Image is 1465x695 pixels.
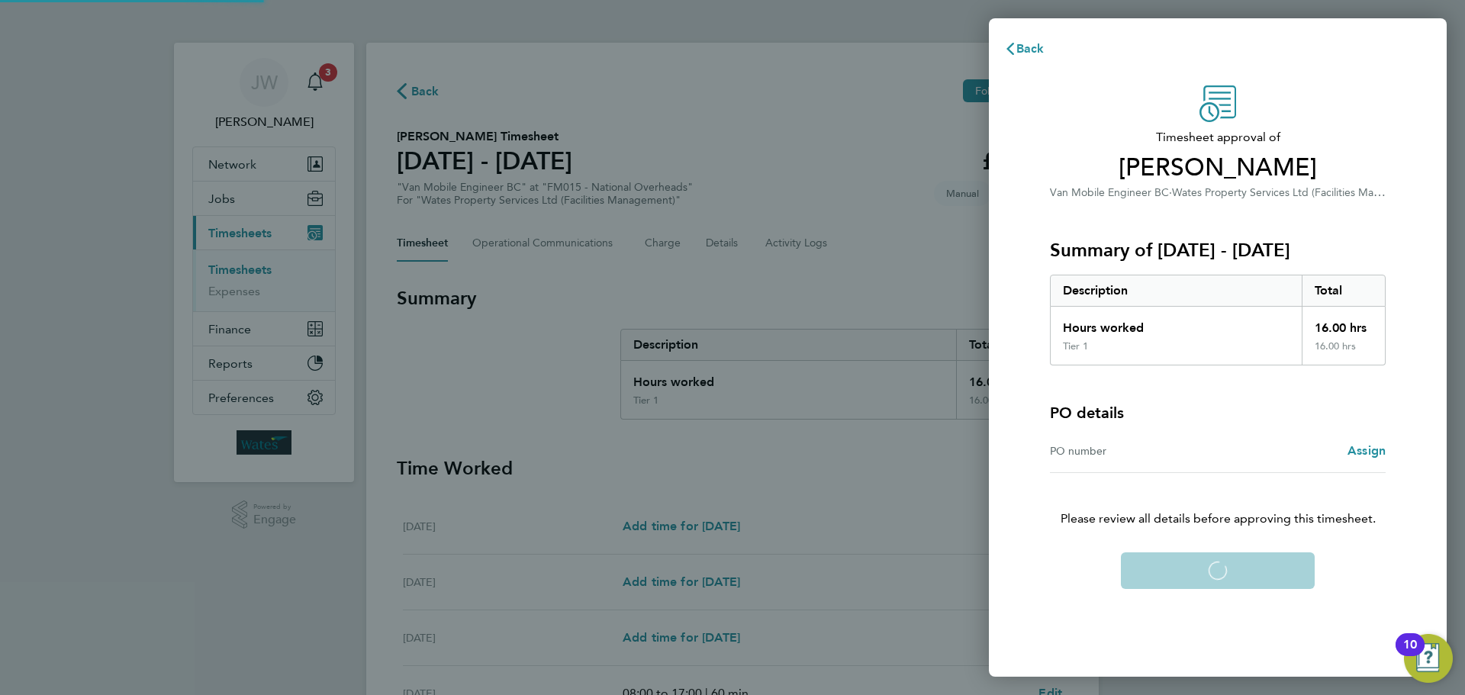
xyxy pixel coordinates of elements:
span: Assign [1347,443,1386,458]
span: Back [1016,41,1045,56]
div: Total [1302,275,1386,306]
div: Tier 1 [1063,340,1088,352]
span: Timesheet approval of [1050,128,1386,146]
span: · [1169,186,1172,199]
div: 16.00 hrs [1302,340,1386,365]
p: Please review all details before approving this timesheet. [1032,473,1404,528]
span: Van Mobile Engineer BC [1050,186,1169,199]
div: Description [1051,275,1302,306]
div: 16.00 hrs [1302,307,1386,340]
span: Wates Property Services Ltd (Facilities Management) [1172,185,1426,199]
button: Back [989,34,1060,64]
div: Hours worked [1051,307,1302,340]
a: Assign [1347,442,1386,460]
div: 10 [1403,645,1417,664]
div: PO number [1050,442,1218,460]
div: Summary of 20 - 26 Sep 2025 [1050,275,1386,365]
span: [PERSON_NAME] [1050,153,1386,183]
h3: Summary of [DATE] - [DATE] [1050,238,1386,262]
h4: PO details [1050,402,1124,423]
button: Open Resource Center, 10 new notifications [1404,634,1453,683]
